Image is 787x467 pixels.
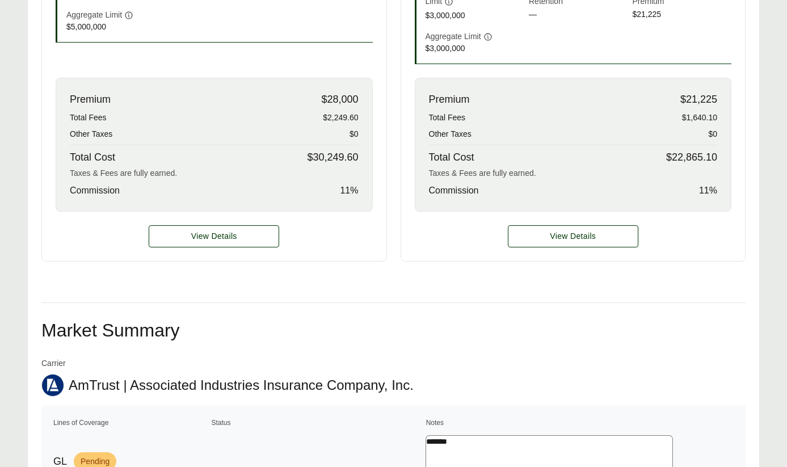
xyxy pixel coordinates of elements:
span: Other Taxes [429,128,472,140]
span: $21,225 [633,9,732,22]
span: View Details [191,230,237,242]
span: Commission [70,184,120,197]
div: Taxes & Fees are fully earned. [70,167,359,179]
span: $5,000,000 [66,21,166,33]
span: Aggregate Limit [426,31,481,43]
h2: Market Summary [41,321,746,339]
span: Premium [429,92,470,107]
span: Total Fees [429,112,466,124]
span: $28,000 [321,92,358,107]
span: 11 % [699,184,717,197]
th: Lines of Coverage [53,417,208,428]
span: $30,249.60 [307,150,358,165]
span: Carrier [41,357,414,369]
span: AmTrust | Associated Industries Insurance Company, Inc. [69,377,414,394]
th: Notes [426,417,734,428]
span: Total Cost [70,150,115,165]
span: $0 [350,128,359,140]
a: C&F $3M XS (must bind GL with C&F) details [508,225,638,247]
span: $21,225 [680,92,717,107]
button: View Details [149,225,279,247]
span: Total Fees [70,112,107,124]
span: Total Cost [429,150,474,165]
a: C&F GL details [149,225,279,247]
span: Aggregate Limit [66,9,122,21]
img: AmTrust | Associated Industries Insurance Company, Inc. [42,375,64,396]
span: Other Taxes [70,128,112,140]
span: 11 % [340,184,358,197]
span: — [529,9,628,22]
span: $3,000,000 [426,43,525,54]
div: Taxes & Fees are fully earned. [429,167,718,179]
span: $1,640.10 [682,112,717,124]
span: View Details [550,230,596,242]
span: Premium [70,92,111,107]
span: $22,865.10 [666,150,717,165]
span: Commission [429,184,479,197]
button: View Details [508,225,638,247]
span: $2,249.60 [323,112,358,124]
th: Status [211,417,423,428]
span: $3,000,000 [426,10,525,22]
span: $0 [708,128,717,140]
